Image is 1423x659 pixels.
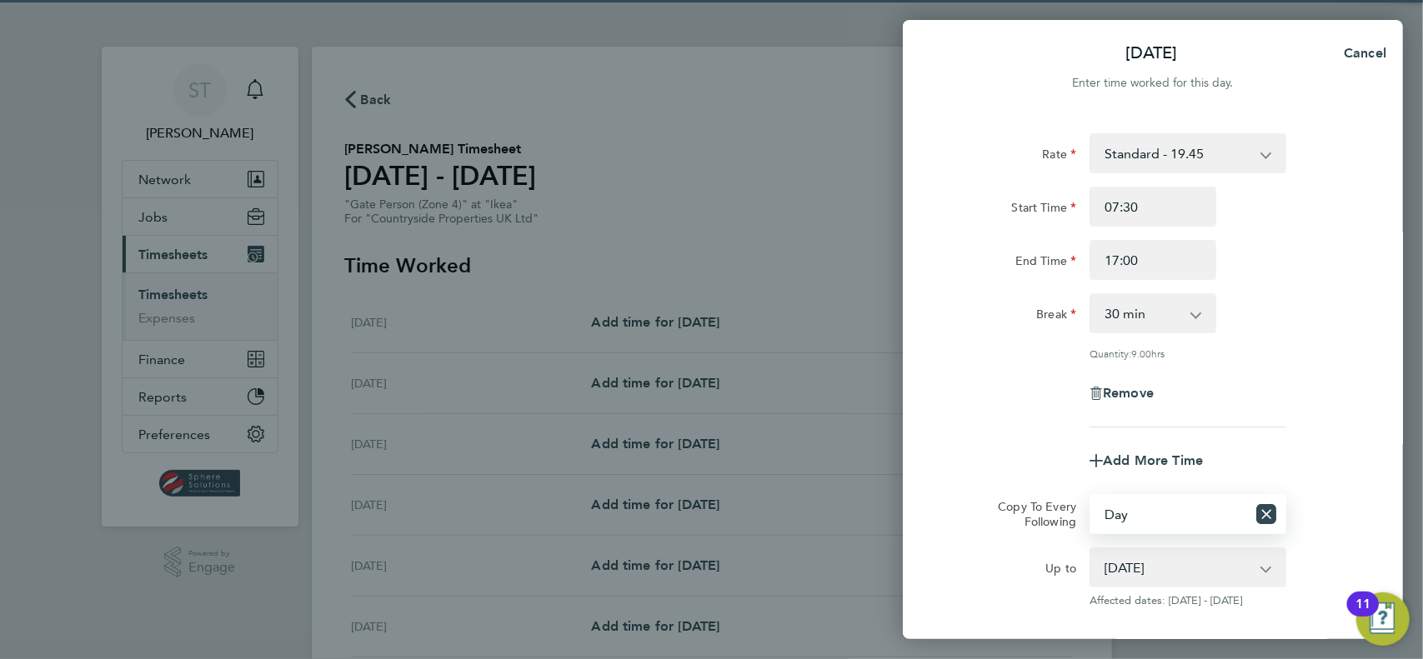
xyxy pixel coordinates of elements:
input: E.g. 08:00 [1090,187,1216,227]
label: Up to [1045,561,1076,581]
button: Remove [1090,387,1154,400]
button: Cancel [1317,37,1403,70]
label: Copy To Every Following [985,499,1076,529]
div: Enter time worked for this day. [903,73,1403,93]
div: 11 [1355,604,1370,626]
input: E.g. 18:00 [1090,240,1216,280]
label: Start Time [1011,200,1076,220]
span: Add More Time [1103,452,1203,468]
span: Remove [1103,385,1154,401]
p: [DATE] [1126,42,1178,65]
label: End Time [1015,253,1076,273]
span: 9.00 [1131,347,1151,360]
div: Quantity: hrs [1090,347,1286,360]
button: Reset selection [1256,496,1276,532]
button: Add More Time [1090,454,1203,467]
label: Rate [1042,147,1076,167]
label: Break [1036,307,1076,327]
span: Cancel [1339,45,1386,61]
span: Affected dates: [DATE] - [DATE] [1090,594,1286,607]
button: Open Resource Center, 11 new notifications [1356,592,1410,646]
